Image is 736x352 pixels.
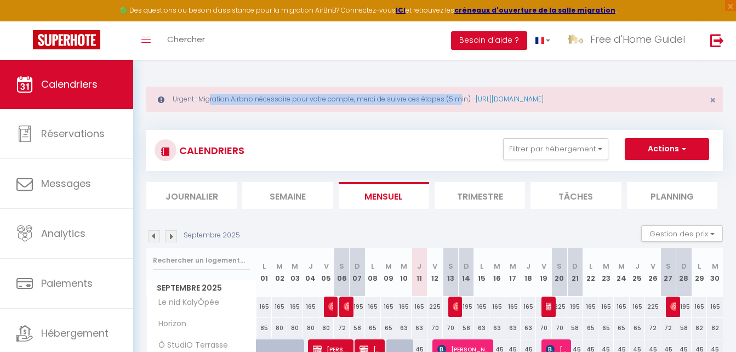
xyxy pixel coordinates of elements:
[614,318,629,338] div: 65
[153,251,250,270] input: Rechercher un logement...
[149,318,190,330] span: Horizon
[558,21,699,60] a: ... Free d'Home Guidel
[412,248,427,297] th: 11
[350,318,365,338] div: 58
[381,318,396,338] div: 65
[417,261,421,271] abbr: J
[676,297,692,317] div: 195
[521,297,536,317] div: 165
[660,318,676,338] div: 72
[272,318,287,338] div: 80
[458,318,473,338] div: 58
[630,248,645,297] th: 25
[521,318,536,338] div: 63
[454,5,615,15] strong: créneaux d'ouverture de la salle migration
[365,297,380,317] div: 165
[676,318,692,338] div: 58
[41,77,98,91] span: Calendriers
[598,318,614,338] div: 65
[272,248,287,297] th: 02
[272,297,287,317] div: 165
[589,261,592,271] abbr: L
[381,248,396,297] th: 09
[256,248,272,297] th: 01
[526,261,530,271] abbr: J
[552,248,567,297] th: 20
[630,318,645,338] div: 65
[689,303,728,344] iframe: Chat
[489,318,505,338] div: 63
[572,261,578,271] abbr: D
[681,261,687,271] abbr: D
[541,261,546,271] abbr: V
[344,296,349,317] span: [PERSON_NAME]
[427,318,443,338] div: 70
[505,297,521,317] div: 165
[480,261,483,271] abbr: L
[645,248,660,297] th: 26
[489,248,505,297] th: 16
[339,182,429,209] li: Mensuel
[396,5,406,15] a: ICI
[618,261,625,271] abbr: M
[309,261,313,271] abbr: J
[41,326,109,340] span: Hébergement
[328,296,333,317] span: [PERSON_NAME]
[666,261,671,271] abbr: S
[464,261,469,271] abbr: D
[698,261,701,271] abbr: L
[147,280,256,296] span: Septembre 2025
[614,297,629,317] div: 165
[614,248,629,297] th: 24
[567,248,583,297] th: 21
[443,248,458,297] th: 13
[710,33,724,47] img: logout
[350,297,365,317] div: 195
[287,248,303,297] th: 03
[149,339,231,351] span: Ô StudiO Terrasse
[598,297,614,317] div: 165
[334,248,349,297] th: 06
[521,248,536,297] th: 18
[435,182,525,209] li: Trimestre
[474,297,489,317] div: 165
[503,138,608,160] button: Filtrer par hébergement
[167,33,205,45] span: Chercher
[149,297,222,309] span: Le nid KalyÔpée
[427,297,443,317] div: 225
[396,318,412,338] div: 63
[401,261,407,271] abbr: M
[590,32,685,46] span: Free d'Home Guidel
[176,138,244,163] h3: CALENDRIERS
[365,248,380,297] th: 08
[41,226,85,240] span: Analytics
[287,318,303,338] div: 80
[41,276,93,290] span: Paiements
[242,182,333,209] li: Semaine
[627,182,717,209] li: Planning
[583,297,598,317] div: 165
[530,182,621,209] li: Tâches
[41,127,105,140] span: Réservations
[9,4,42,37] button: Ouvrir le widget de chat LiveChat
[339,261,344,271] abbr: S
[510,261,516,271] abbr: M
[645,297,660,317] div: 225
[33,30,100,49] img: Super Booking
[567,318,583,338] div: 58
[146,182,237,209] li: Journalier
[365,318,380,338] div: 65
[303,297,318,317] div: 165
[635,261,640,271] abbr: J
[567,31,583,48] img: ...
[692,248,707,297] th: 29
[159,21,213,60] a: Chercher
[287,297,303,317] div: 165
[710,95,716,105] button: Close
[184,230,240,241] p: Septembre 2025
[552,318,567,338] div: 70
[371,261,374,271] abbr: L
[505,248,521,297] th: 17
[381,297,396,317] div: 165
